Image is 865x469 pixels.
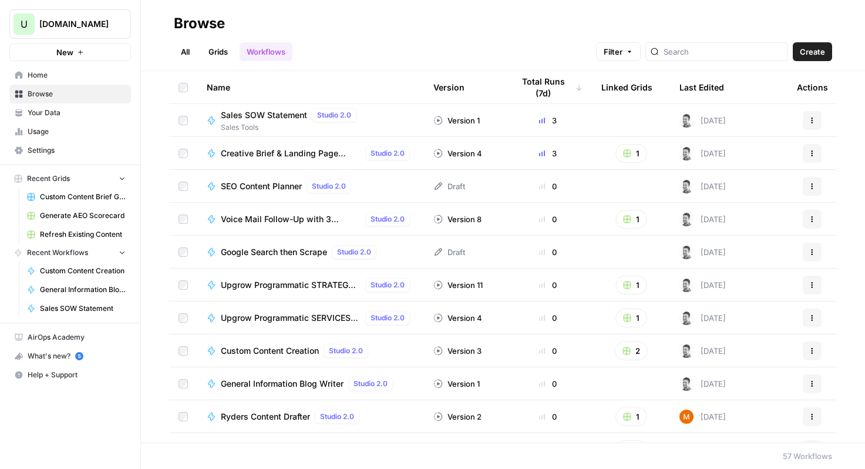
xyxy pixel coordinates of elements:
img: n438ldry5yf18xsdkqxyp5l76mf5 [679,179,694,193]
span: Studio 2.0 [371,148,405,159]
span: Sales SOW Statement [221,109,307,121]
button: New [9,43,131,61]
div: 0 [513,279,583,291]
span: Ryders Content Drafter [221,411,310,423]
button: Create [793,42,832,61]
a: Workflows [240,42,292,61]
button: 3 [615,440,648,459]
button: 1 [615,407,647,426]
a: Sales SOW StatementStudio 2.0Sales Tools [207,108,415,133]
span: Recent Workflows [27,247,88,258]
div: Linked Grids [601,71,652,103]
button: Recent Grids [9,170,131,187]
span: Custom Content Creation [40,266,126,276]
div: Name [207,71,415,103]
span: Google Search then Scrape [221,246,327,258]
img: n438ldry5yf18xsdkqxyp5l76mf5 [679,113,694,128]
span: Custom Content Brief Grid [40,192,126,202]
span: Studio 2.0 [371,313,405,323]
span: Studio 2.0 [354,378,388,389]
a: Generate AEO Scorecard [22,206,131,225]
div: Draft [433,180,465,192]
div: Version 4 [433,148,482,159]
span: Generate AEO Scorecard [40,210,126,221]
div: Version 3 [433,345,482,357]
span: Creative Brief & Landing Page Copy Creator [221,148,361,159]
span: Help + Support [28,370,126,380]
div: What's new? [10,347,130,365]
a: Upgrow Programmatic SERVICES Page WriterStudio 2.0 [207,311,415,325]
button: Filter [596,42,641,61]
div: 0 [513,411,583,423]
span: Browse [28,89,126,99]
span: Studio 2.0 [317,110,351,120]
button: Help + Support [9,366,131,384]
div: 0 [513,213,583,225]
a: Custom Content BriefStudio 2.0 [207,443,415,457]
div: 0 [513,312,583,324]
div: Last Edited [679,71,724,103]
a: AirOps Academy [9,328,131,347]
span: Custom Content Creation [221,345,319,357]
a: Custom Content Brief Grid [22,187,131,206]
a: SEO Content PlannerStudio 2.0 [207,179,415,193]
span: Home [28,70,126,81]
span: SEO Content Planner [221,180,302,192]
div: Version 11 [433,279,483,291]
button: Workspace: Upgrow.io [9,9,131,39]
span: Create [800,46,825,58]
span: Studio 2.0 [329,346,363,356]
a: Refresh Existing Content [22,225,131,244]
span: [DOMAIN_NAME] [39,18,110,30]
text: 5 [78,353,80,359]
a: 5 [75,352,83,360]
div: 3 [513,115,583,126]
img: n438ldry5yf18xsdkqxyp5l76mf5 [679,146,694,160]
span: Usage [28,126,126,137]
span: Upgrow Programmatic STRATEGY Page Writer [221,279,361,291]
span: Studio 2.0 [320,411,354,422]
span: AirOps Academy [28,332,126,343]
div: Draft [433,246,465,258]
span: Studio 2.0 [312,181,346,192]
span: Studio 2.0 [371,280,405,290]
span: Upgrow Programmatic SERVICES Page Writer [221,312,361,324]
span: Studio 2.0 [371,214,405,225]
div: 0 [513,180,583,192]
a: Usage [9,122,131,141]
div: Actions [797,71,828,103]
a: Voice Mail Follow-Up with 3 Marketing Campaign IdeasStudio 2.0 [207,212,415,226]
div: [DATE] [679,377,726,391]
button: What's new? 5 [9,347,131,366]
div: 0 [513,345,583,357]
a: Upgrow Programmatic STRATEGY Page WriterStudio 2.0 [207,278,415,292]
span: Settings [28,145,126,156]
a: General Information Blog Writer [22,280,131,299]
img: vmn2wfpmsjse0x4wymto9z2g4vw1 [679,410,694,424]
a: General Information Blog WriterStudio 2.0 [207,377,415,391]
span: Sales SOW Statement [40,303,126,314]
img: n438ldry5yf18xsdkqxyp5l76mf5 [679,443,694,457]
div: [DATE] [679,278,726,292]
a: Settings [9,141,131,160]
span: General Information Blog Writer [221,378,344,390]
a: Creative Brief & Landing Page Copy CreatorStudio 2.0 [207,146,415,160]
button: 1 [615,276,647,294]
div: Version [433,71,465,103]
div: [DATE] [679,443,726,457]
button: Recent Workflows [9,244,131,262]
a: Grids [201,42,235,61]
span: U [21,17,28,31]
div: [DATE] [679,179,726,193]
div: Version 4 [433,312,482,324]
div: [DATE] [679,146,726,160]
button: 1 [615,210,647,229]
div: 3 [513,148,583,159]
a: Custom Content Creation [22,262,131,280]
a: Ryders Content DrafterStudio 2.0 [207,410,415,424]
div: 57 Workflows [783,450,832,462]
div: Version 2 [433,411,482,423]
div: [DATE] [679,311,726,325]
a: Your Data [9,103,131,122]
input: Search [664,46,783,58]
